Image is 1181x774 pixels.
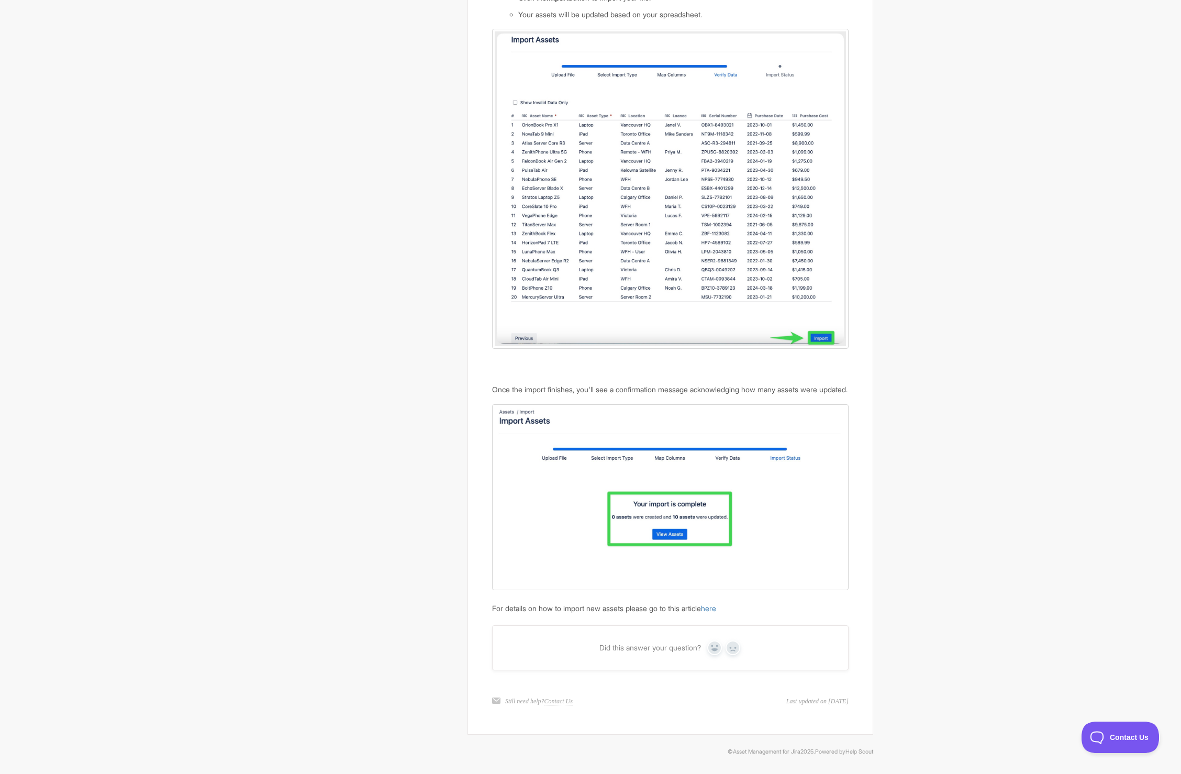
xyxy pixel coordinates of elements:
img: file-2z602sFuoK.jpg [492,404,849,591]
p: © 2025. [308,747,873,757]
a: here [701,604,716,613]
p: Once the import finishes, you'll see a confirmation message acknowledging how many assets were up... [492,384,849,395]
span: Powered by [815,748,873,755]
a: Asset Management for Jira [733,748,800,755]
a: Contact Us [544,698,573,705]
a: Help Scout [845,748,873,755]
time: Last updated on [DATE] [786,696,849,706]
p: For details on how to import new assets please go to this article [492,603,849,614]
span: Did this answer your question? [599,643,701,653]
li: Your assets will be updated based on your spreadsheet. [518,9,849,20]
p: Still need help? [505,696,573,706]
img: file-af3iUUrIAO.jpg [492,29,849,348]
iframe: Toggle Customer Support [1082,722,1160,753]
